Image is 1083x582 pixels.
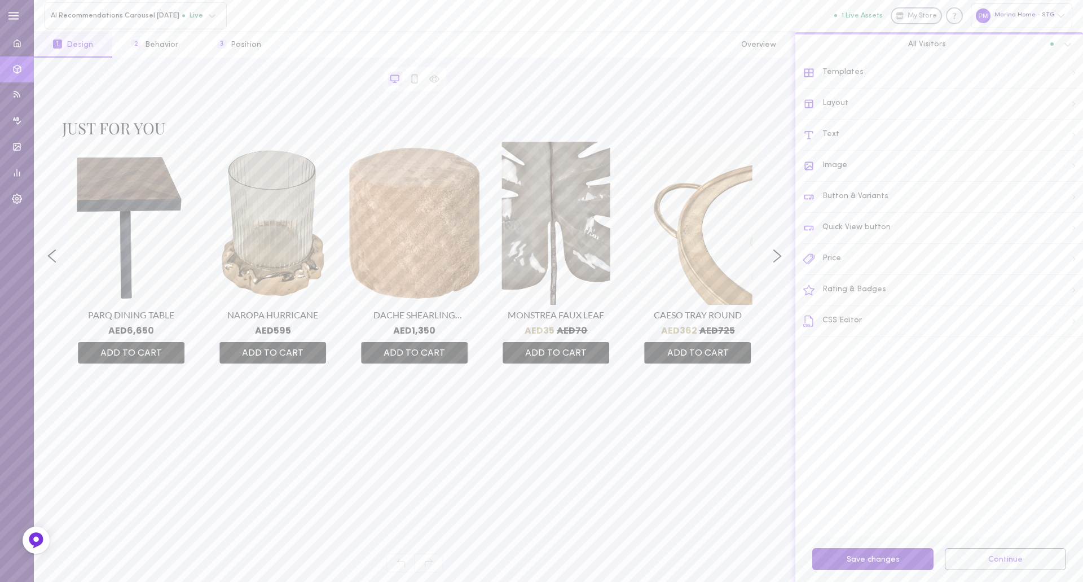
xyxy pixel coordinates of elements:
[644,342,751,364] span: ADD TO CART
[637,309,758,321] h3: Caeso Tray Round
[661,324,679,337] span: AED
[495,309,617,321] h3: Monstrea Faux Leaf
[803,213,1083,244] div: Quick View button
[66,142,196,371] div: ADD TO CART
[679,324,697,337] span: 362
[803,275,1083,306] div: Rating & Badges
[112,32,197,58] button: 2Behavior
[803,120,1083,151] div: Text
[78,342,184,364] span: ADD TO CART
[43,142,60,371] button: Left arrow
[386,554,415,572] span: Undo
[71,309,192,321] h3: Parq Dining Table
[803,306,1083,337] div: CSS Editor
[575,324,587,337] span: 70
[834,12,891,20] a: 1 Live Assets
[803,182,1083,213] div: Button & Variants
[273,324,290,337] span: 595
[946,7,963,24] div: Knowledge center
[525,324,543,337] span: AED
[182,12,203,19] span: Live
[127,324,154,337] span: 6,650
[803,151,1083,182] div: Image
[908,39,946,49] span: All Visitors
[803,58,1083,89] div: Templates
[212,309,333,321] h3: Naropa Hurricane
[491,142,621,371] div: ADD TO CART
[131,40,140,49] span: 2
[254,324,273,337] span: AED
[217,40,226,49] span: 3
[62,120,767,136] h2: JUST FOR YOU
[34,32,112,58] button: 1Design
[908,11,937,21] span: My Store
[722,32,795,58] button: Overview
[803,244,1083,275] div: Price
[557,324,575,337] span: AED
[361,342,468,364] span: ADD TO CART
[945,548,1066,570] button: Continue
[415,554,443,572] span: Redo
[28,532,45,549] img: Feedback Button
[699,324,717,337] span: AED
[53,40,62,49] span: 1
[812,548,934,570] button: Save changes
[349,142,479,371] div: ADD TO CART
[219,342,326,364] span: ADD TO CART
[717,324,734,337] span: 725
[971,3,1072,28] div: Marina Home - STG
[51,11,182,20] span: AI Recommendations Carousel [DATE]
[208,142,338,371] div: ADD TO CART
[891,7,942,24] a: My Store
[834,12,883,19] button: 1 Live Assets
[108,324,127,337] span: AED
[412,324,435,337] span: 1,350
[769,142,786,371] button: Right arrow
[354,309,475,321] h3: Dache Shearling Sheepskin Wood Stool
[803,89,1083,120] div: Layout
[393,324,412,337] span: AED
[543,324,554,337] span: 35
[503,342,609,364] span: ADD TO CART
[632,142,763,371] div: ADD TO CART
[198,32,280,58] button: 3Position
